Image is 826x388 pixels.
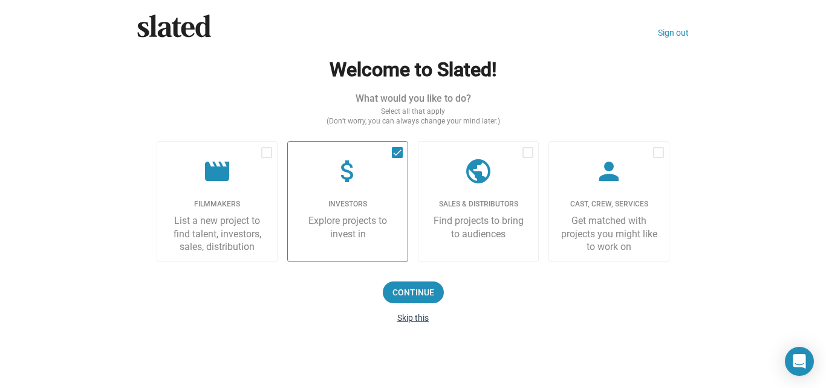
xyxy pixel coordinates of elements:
[785,347,814,376] div: Open Intercom Messenger
[298,214,398,240] div: Explore projects to invest in
[157,107,669,127] div: Select all that apply (Don’t worry, you can always change your mind later.)
[298,200,398,209] div: Investors
[157,57,669,83] h2: Welcome to Slated!
[167,200,267,209] div: Filmmakers
[594,157,623,186] mat-icon: person
[658,28,689,38] a: Sign out
[559,214,659,253] div: Get matched with projects you might like to work on
[428,200,528,209] div: Sales & Distributors
[383,281,444,303] button: Continue
[167,214,267,253] div: List a new project to find talent, investors, sales, distribution
[464,157,493,186] mat-icon: public
[397,313,429,323] button: Cancel investor application
[559,200,659,209] div: Cast, Crew, Services
[333,157,362,186] mat-icon: attach_money
[428,214,528,240] div: Find projects to bring to audiences
[203,157,232,186] mat-icon: movie
[157,92,669,105] div: What would you like to do?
